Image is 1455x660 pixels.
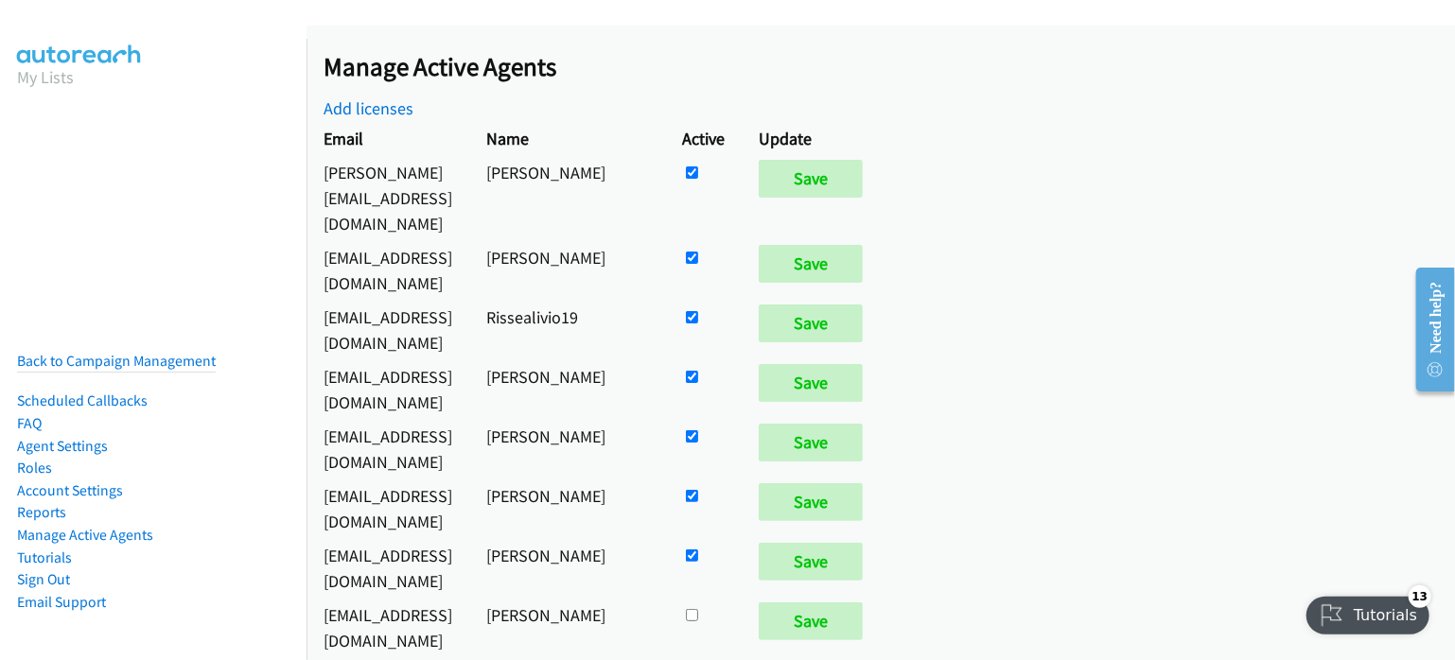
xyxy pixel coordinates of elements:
td: [EMAIL_ADDRESS][DOMAIN_NAME] [307,478,469,538]
input: Save [759,304,863,342]
a: Agent Settings [17,437,108,455]
input: Save [759,245,863,283]
h2: Manage Active Agents [324,51,1455,83]
td: [PERSON_NAME][EMAIL_ADDRESS][DOMAIN_NAME] [307,155,469,240]
td: [PERSON_NAME] [469,538,665,598]
input: Save [759,483,863,521]
input: Save [759,424,863,461]
td: [EMAIL_ADDRESS][DOMAIN_NAME] [307,359,469,419]
iframe: Checklist [1295,578,1441,646]
a: Add licenses [324,97,413,119]
input: Save [759,364,863,402]
td: [PERSON_NAME] [469,155,665,240]
a: Back to Campaign Management [17,352,216,370]
td: [PERSON_NAME] [469,478,665,538]
a: Email Support [17,593,106,611]
td: [EMAIL_ADDRESS][DOMAIN_NAME] [307,240,469,300]
a: Manage Active Agents [17,526,153,544]
input: Save [759,543,863,581]
a: Sign Out [17,570,70,588]
td: [PERSON_NAME] [469,240,665,300]
th: Active [665,121,742,155]
a: Scheduled Callbacks [17,391,148,409]
a: Reports [17,503,66,521]
th: Name [469,121,665,155]
input: Save [759,602,863,640]
a: FAQ [17,414,42,432]
td: [PERSON_NAME] [469,359,665,419]
td: [PERSON_NAME] [469,419,665,478]
a: Account Settings [17,481,123,499]
a: Tutorials [17,548,72,566]
iframe: Resource Center [1401,254,1455,405]
td: [EMAIL_ADDRESS][DOMAIN_NAME] [307,419,469,478]
td: [EMAIL_ADDRESS][DOMAIN_NAME] [307,598,469,657]
th: Update [742,121,888,155]
td: Rissealivio19 [469,300,665,359]
td: [PERSON_NAME] [469,598,665,657]
td: [EMAIL_ADDRESS][DOMAIN_NAME] [307,538,469,598]
a: My Lists [17,66,74,88]
td: [EMAIL_ADDRESS][DOMAIN_NAME] [307,300,469,359]
input: Save [759,160,863,198]
th: Email [307,121,469,155]
a: Roles [17,459,52,477]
